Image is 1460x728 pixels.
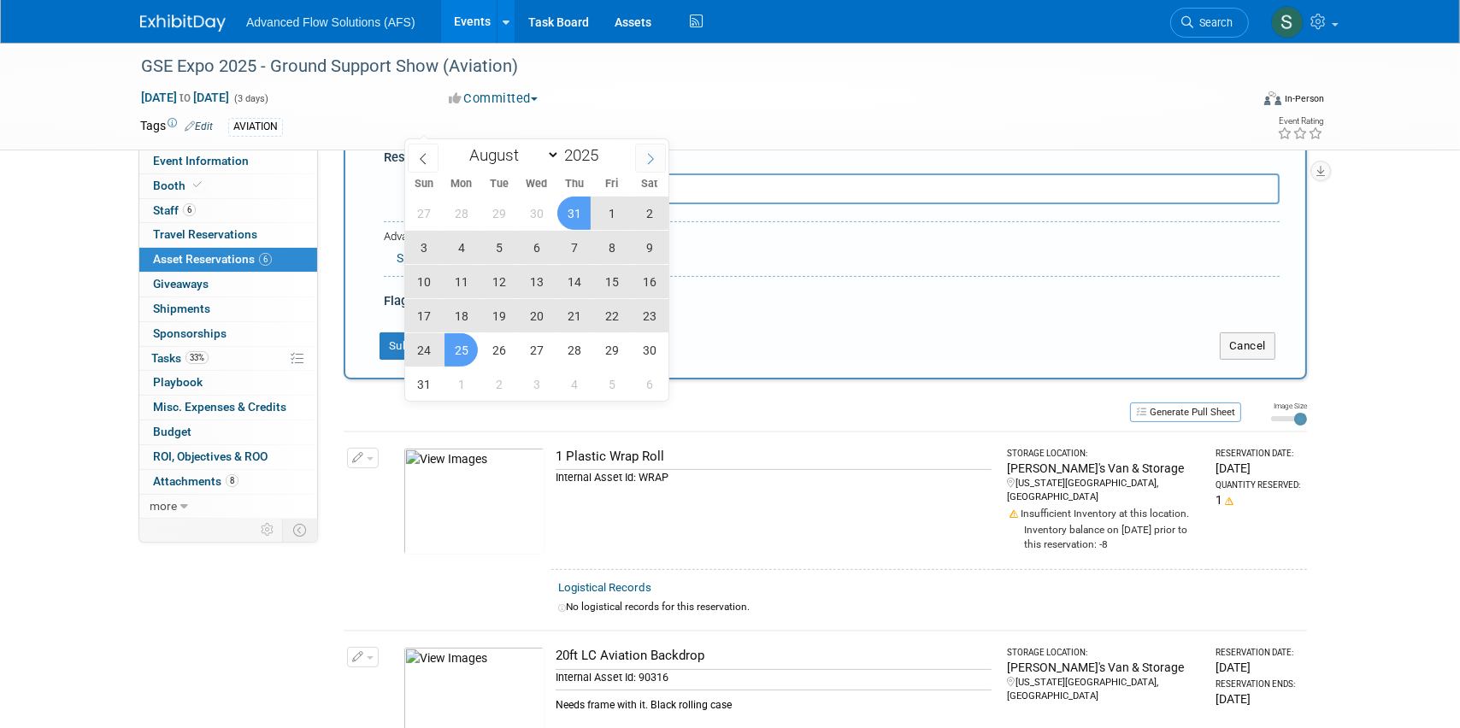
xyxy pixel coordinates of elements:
[462,144,560,166] select: Month
[153,203,196,217] span: Staff
[1264,91,1281,105] img: Format-Inperson.png
[556,690,992,713] div: Needs frame with it. Black rolling case
[1216,460,1300,477] div: [DATE]
[140,117,213,137] td: Tags
[384,293,411,308] span: Flag:
[482,367,515,401] span: September 2, 2025
[482,197,515,230] span: July 29, 2025
[595,367,628,401] span: September 5, 2025
[139,396,317,420] a: Misc. Expenses & Credits
[153,154,249,167] span: Event Information
[482,265,515,298] span: August 12, 2025
[139,248,317,272] a: Asset Reservations6
[1216,690,1300,707] div: [DATE]
[139,495,317,519] a: more
[444,299,478,332] span: August 18, 2025
[139,199,317,223] a: Staff6
[140,90,230,105] span: [DATE] [DATE]
[633,299,666,332] span: August 23, 2025
[139,347,317,371] a: Tasks33%
[1007,659,1200,676] div: [PERSON_NAME]'s Van & Storage
[1216,491,1300,508] div: 1
[444,367,478,401] span: September 1, 2025
[253,519,283,541] td: Personalize Event Tab Strip
[139,223,317,247] a: Travel Reservations
[557,299,591,332] span: August 21, 2025
[380,332,436,360] button: Submit
[480,179,518,190] span: Tue
[139,445,317,469] a: ROI, Objectives & ROO
[633,333,666,367] span: August 30, 2025
[595,333,628,367] span: August 29, 2025
[153,252,272,266] span: Asset Reservations
[482,231,515,264] span: August 5, 2025
[1170,8,1249,38] a: Search
[226,474,238,487] span: 8
[595,231,628,264] span: August 8, 2025
[1007,504,1200,521] div: Insufficient Inventory at this location.
[443,179,480,190] span: Mon
[283,519,318,541] td: Toggle Event Tabs
[1216,448,1300,460] div: Reservation Date:
[153,227,257,241] span: Travel Reservations
[139,420,317,444] a: Budget
[407,299,440,332] span: August 17, 2025
[444,231,478,264] span: August 4, 2025
[1216,479,1300,491] div: Quantity Reserved:
[444,197,478,230] span: July 28, 2025
[228,118,283,136] div: AVIATION
[1148,89,1324,114] div: Event Format
[183,203,196,216] span: 6
[405,179,443,190] span: Sun
[403,448,545,555] img: View Images
[482,333,515,367] span: August 26, 2025
[1193,16,1233,29] span: Search
[407,231,440,264] span: August 3, 2025
[139,150,317,173] a: Event Information
[633,265,666,298] span: August 16, 2025
[444,333,478,367] span: August 25, 2025
[259,253,272,266] span: 6
[518,179,556,190] span: Wed
[520,231,553,264] span: August 6, 2025
[1007,477,1200,504] div: [US_STATE][GEOGRAPHIC_DATA], [GEOGRAPHIC_DATA]
[153,326,227,340] span: Sponsorships
[407,367,440,401] span: August 31, 2025
[150,499,177,513] span: more
[246,15,415,29] span: Advanced Flow Solutions (AFS)
[595,197,628,230] span: August 1, 2025
[153,425,191,438] span: Budget
[557,367,591,401] span: September 4, 2025
[1130,402,1241,422] button: Generate Pull Sheet
[1271,401,1307,411] div: Image Size
[153,179,205,192] span: Booth
[1284,92,1324,105] div: In-Person
[443,90,545,108] button: Committed
[1007,647,1200,659] div: Storage Location:
[397,251,586,265] a: Specify Shipping Logistics Category
[558,600,1300,614] div: No logistical records for this reservation.
[153,400,286,414] span: Misc. Expenses & Credits
[1007,460,1200,477] div: [PERSON_NAME]'s Van & Storage
[233,93,268,104] span: (3 days)
[1007,676,1200,703] div: [US_STATE][GEOGRAPHIC_DATA], [GEOGRAPHIC_DATA]
[384,149,1280,167] div: Reservation Notes
[1271,6,1304,38] img: Steve McAnally
[153,277,209,291] span: Giveaways
[135,51,1223,82] div: GSE Expo 2025 - Ground Support Show (Aviation)
[558,581,651,594] a: Logistical Records
[1007,521,1200,552] div: Inventory balance on [DATE] prior to this reservation: -8
[151,351,209,365] span: Tasks
[407,265,440,298] span: August 10, 2025
[556,669,992,685] div: Internal Asset Id: 90316
[557,333,591,367] span: August 28, 2025
[1277,117,1323,126] div: Event Rating
[153,302,210,315] span: Shipments
[1216,647,1300,659] div: Reservation Date:
[139,273,317,296] a: Giveaways
[407,197,440,230] span: July 27, 2025
[185,120,213,132] a: Edit
[139,174,317,198] a: Booth
[633,367,666,401] span: September 6, 2025
[557,231,591,264] span: August 7, 2025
